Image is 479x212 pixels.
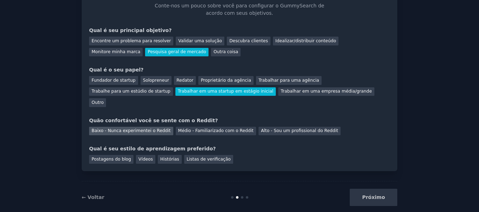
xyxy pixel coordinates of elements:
font: Trabalhar em uma startup em estágio inicial [178,89,273,94]
font: Alto - Sou um profissional do Reddit [261,128,338,133]
font: Baixo - Nunca experimentei o Reddit [92,128,171,133]
font: Histórias [160,157,179,162]
font: Monitore minha marca [92,49,140,54]
font: Postagens do blog [92,157,131,162]
font: Validar uma solução [178,38,222,43]
font: Qual é seu estilo de aprendizagem preferido? [89,146,216,151]
font: Qual é o seu papel? [89,67,143,73]
font: Listas de verificação [187,157,231,162]
font: Fundador de startup [92,78,136,83]
font: Outra coisa [213,49,238,54]
font: Encontre um problema para resolver [92,38,171,43]
font: Conte-nos um pouco sobre você para configurar o GummySearch de acordo com seus objetivos. [155,3,324,16]
font: Trabalhar para uma agência [259,78,319,83]
a: ← Voltar [82,194,104,200]
font: Outro [92,100,104,105]
font: Trabalhe para um estúdio de startup [92,89,170,94]
font: Descubra clientes [229,38,268,43]
font: Proprietário da agência [201,78,251,83]
font: Idealizar/distribuir conteúdo [275,38,336,43]
font: Quão confortável você se sente com o Reddit? [89,118,218,123]
font: Pesquisa geral de mercado [148,49,206,54]
font: Redator [176,78,193,83]
font: Vídeos [138,157,153,162]
font: Médio - Familiarizado com o Reddit [178,128,254,133]
font: Solopreneur [143,78,169,83]
font: Trabalhar em uma empresa média/grande [281,89,372,94]
font: Qual é seu principal objetivo? [89,27,172,33]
